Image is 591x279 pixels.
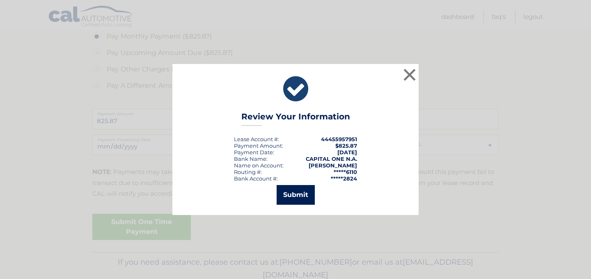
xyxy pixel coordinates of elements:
span: [DATE] [337,149,357,156]
div: Lease Account #: [234,136,279,142]
strong: 44455957951 [321,136,357,142]
button: × [401,66,418,83]
strong: CAPITAL ONE N.A. [306,156,357,162]
strong: [PERSON_NAME] [309,162,357,169]
div: Payment Amount: [234,142,283,149]
button: Submit [277,185,315,205]
div: : [234,149,274,156]
span: $825.87 [335,142,357,149]
span: Payment Date [234,149,273,156]
div: Name on Account: [234,162,284,169]
div: Bank Account #: [234,175,278,182]
div: Bank Name: [234,156,268,162]
div: Routing #: [234,169,262,175]
h3: Review Your Information [241,112,350,126]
